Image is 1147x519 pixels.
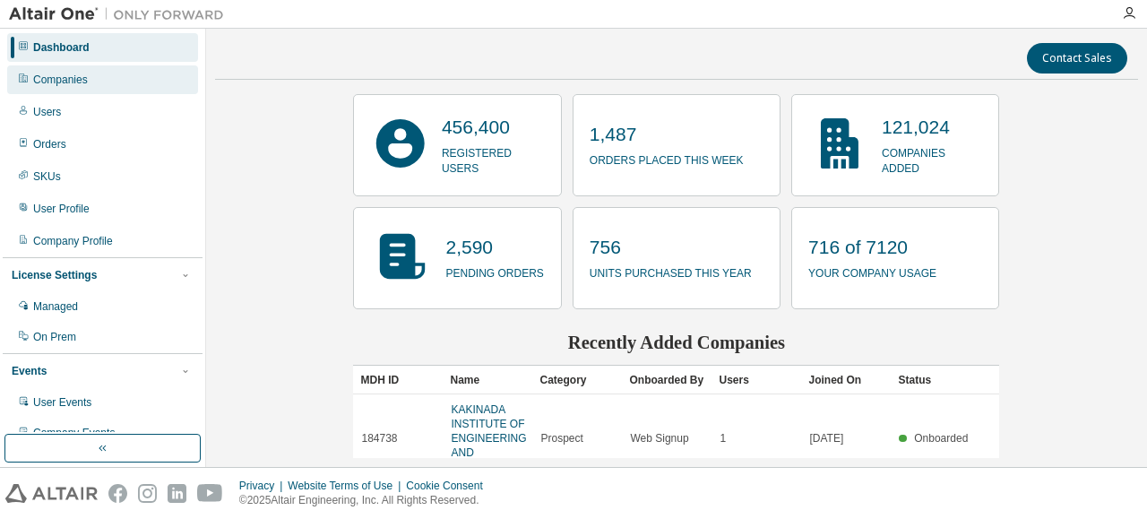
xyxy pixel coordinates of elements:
span: Onboarded [914,432,968,445]
div: Events [12,364,47,378]
div: Company Events [33,426,115,440]
p: © 2025 Altair Engineering, Inc. All Rights Reserved. [239,493,494,508]
div: Cookie Consent [406,479,493,493]
div: User Profile [33,202,90,216]
div: User Events [33,395,91,410]
div: Onboarded By [629,366,704,394]
img: facebook.svg [108,484,127,503]
div: Users [719,366,794,394]
div: Joined On [808,366,884,394]
p: companies added [882,141,982,177]
p: 756 [590,234,752,261]
p: 456,400 [442,114,545,141]
div: Dashboard [33,40,90,55]
div: Users [33,105,61,119]
div: Status [898,366,973,394]
span: Prospect [540,431,582,445]
p: 1,487 [590,121,744,148]
p: 716 of 7120 [808,234,936,261]
p: orders placed this week [590,148,744,169]
img: Altair One [9,5,233,23]
div: SKUs [33,169,61,184]
p: units purchased this year [590,261,752,281]
div: MDH ID [360,366,436,394]
div: License Settings [12,268,97,282]
p: your company usage [808,261,936,281]
span: Web Signup [630,431,688,445]
img: youtube.svg [197,484,223,503]
div: Privacy [239,479,288,493]
div: Category [539,366,615,394]
p: 2,590 [445,234,543,261]
div: Company Profile [33,234,113,248]
img: altair_logo.svg [5,484,98,503]
div: Website Terms of Use [288,479,406,493]
p: 121,024 [882,114,982,141]
button: Contact Sales [1027,43,1127,74]
span: [DATE] [809,431,843,445]
div: Managed [33,299,78,314]
img: instagram.svg [138,484,157,503]
div: Name [450,366,525,394]
p: registered users [442,141,545,177]
img: linkedin.svg [168,484,186,503]
a: KAKINADA INSTITUTE OF ENGINEERING AND TECHNOLOGY [451,403,526,473]
div: Companies [33,73,88,87]
div: Orders [33,137,66,151]
span: 184738 [361,431,397,445]
p: pending orders [445,261,543,281]
div: On Prem [33,330,76,344]
h2: Recently Added Companies [353,331,999,354]
span: 1 [720,431,726,445]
